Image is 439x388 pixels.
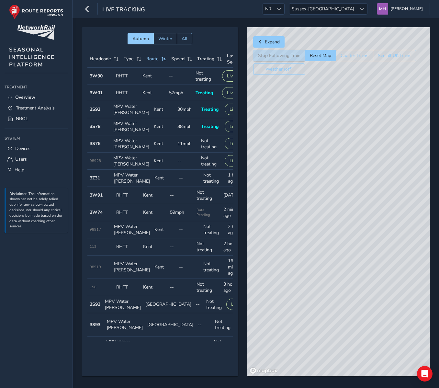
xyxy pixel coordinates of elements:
td: Kent [141,187,168,204]
td: Kent [152,101,175,118]
span: 98919 [90,265,101,269]
td: Kent [141,238,168,256]
td: Not treating [204,296,224,313]
td: MPV Water [PERSON_NAME] [111,118,152,135]
button: Live [226,299,244,310]
span: Type [124,56,134,62]
td: MPV Water [PERSON_NAME] [112,256,152,279]
td: [GEOGRAPHIC_DATA] [144,337,195,354]
span: NR [263,4,274,14]
td: -- [177,256,201,279]
span: SEASONAL INTELLIGENCE PLATFORM [9,46,55,68]
a: NROL [5,113,68,124]
td: [DATE] [221,187,248,204]
a: Overview [5,92,68,103]
td: 57mph [167,85,193,101]
td: Not treating [199,135,222,153]
span: Winter [158,36,172,42]
td: MPV Water [PERSON_NAME] [105,313,145,337]
button: [PERSON_NAME] [377,3,425,15]
td: 3 hours ago [221,279,248,296]
span: [PERSON_NAME] [390,3,423,15]
td: Kent [152,170,177,187]
td: Kent [152,256,177,279]
td: [GEOGRAPHIC_DATA] [143,296,194,313]
span: Live Tracking [102,6,145,15]
td: [DATE] [232,337,250,354]
button: All [177,33,192,44]
span: Treating [196,90,213,96]
td: MPV Water [PERSON_NAME] [112,170,152,187]
td: Not treating [213,313,233,337]
td: -- [167,68,193,85]
span: 98928 [90,158,101,163]
td: MPV Water [PERSON_NAME] [111,101,152,118]
span: NROL [16,116,28,122]
strong: 3Z31 [90,175,100,181]
strong: 3S93 [90,322,100,328]
td: Kent [141,279,168,296]
span: Headcode [90,56,111,62]
td: RHTT [114,68,140,85]
td: Not treating [194,279,221,296]
button: Winter [153,33,177,44]
button: Autumn [128,33,153,44]
td: -- [177,170,201,187]
span: 158 [90,285,96,290]
button: Live [225,121,242,132]
td: Not treating [201,221,226,238]
a: Users [5,154,68,165]
td: RHTT [114,85,140,101]
td: Not treating [201,256,226,279]
td: RHTT [114,238,141,256]
button: Reset Map [305,50,336,61]
button: Expand [253,36,285,48]
span: Overview [15,94,35,100]
a: Devices [5,143,68,154]
span: Last Seen [227,53,239,65]
button: Live [225,155,242,166]
td: Not treating [212,337,232,354]
button: See all UK trains [373,50,416,61]
div: System [5,133,68,143]
td: -- [168,187,195,204]
strong: 3W91 [90,192,103,198]
span: Treating [201,106,219,112]
td: 1 hour ago [226,170,250,187]
td: Kent [152,135,175,153]
td: MPV Water [PERSON_NAME] [104,337,144,354]
strong: 3S93 [90,301,100,307]
td: MPV Water [PERSON_NAME] [111,135,152,153]
strong: 3S92 [90,106,100,112]
td: MPV Water [PERSON_NAME] [111,153,152,170]
td: Kent [140,68,167,85]
span: Treating [201,123,219,130]
span: 98917 [90,227,101,232]
td: 2 minutes ago [221,204,248,221]
td: MPV Water [PERSON_NAME] [103,296,143,313]
strong: 3W01 [90,90,103,96]
td: 16 minutes ago [226,256,250,279]
td: Kent [140,85,167,101]
strong: 3W74 [90,209,103,215]
td: Not treating [193,68,220,85]
td: -- [168,279,195,296]
td: MPV Water [PERSON_NAME] [112,221,152,238]
img: diamond-layout [377,3,388,15]
span: Expand [265,39,280,45]
span: Autumn [132,36,149,42]
a: Help [5,165,68,175]
td: 2 hours ago [226,221,250,238]
span: Devices [15,145,30,152]
td: RHTT [114,187,141,204]
span: Speed [171,56,185,62]
td: -- [168,238,195,256]
button: Cluster Trains [336,50,373,61]
span: Data Pending [197,208,219,217]
td: [GEOGRAPHIC_DATA] [145,313,196,337]
td: Kent [152,153,175,170]
td: Kent [141,204,168,221]
span: 112 [90,244,96,249]
strong: 3S76 [90,141,100,147]
div: Treatment [5,82,68,92]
